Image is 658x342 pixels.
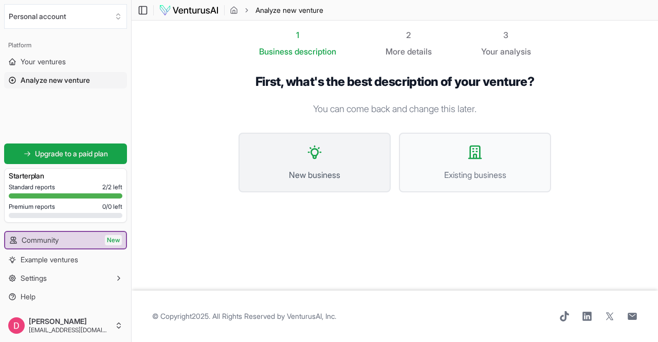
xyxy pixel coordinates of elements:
[9,171,122,181] h3: Starter plan
[255,5,323,15] span: Analyze new venture
[481,45,498,58] span: Your
[4,289,127,305] a: Help
[159,4,219,16] img: logo
[4,313,127,338] button: [PERSON_NAME][EMAIL_ADDRESS][DOMAIN_NAME]
[386,45,405,58] span: More
[21,255,78,265] span: Example ventures
[102,183,122,191] span: 2 / 2 left
[21,75,90,85] span: Analyze new venture
[21,292,35,302] span: Help
[399,133,551,192] button: Existing business
[9,183,55,191] span: Standard reports
[259,29,336,41] div: 1
[21,273,47,283] span: Settings
[4,270,127,286] button: Settings
[29,326,111,334] span: [EMAIL_ADDRESS][DOMAIN_NAME]
[500,46,531,57] span: analysis
[22,235,59,245] span: Community
[35,149,108,159] span: Upgrade to a paid plan
[4,143,127,164] a: Upgrade to a paid plan
[4,4,127,29] button: Select an organization
[102,203,122,211] span: 0 / 0 left
[230,5,323,15] nav: breadcrumb
[386,29,432,41] div: 2
[239,102,551,116] p: You can come back and change this later.
[250,169,379,181] span: New business
[152,311,336,321] span: © Copyright 2025 . All Rights Reserved by .
[105,235,122,245] span: New
[4,37,127,53] div: Platform
[287,312,335,320] a: VenturusAI, Inc
[239,133,391,192] button: New business
[295,46,336,57] span: description
[9,203,55,211] span: Premium reports
[481,29,531,41] div: 3
[4,53,127,70] a: Your ventures
[239,74,551,89] h1: First, what's the best description of your venture?
[407,46,432,57] span: details
[8,317,25,334] img: ACg8ocIB4QSOHyIHqKPmY1W6-gdArXMmL4B3WHBPcWHCarupqyRIxg=s96-c
[29,317,111,326] span: [PERSON_NAME]
[4,72,127,88] a: Analyze new venture
[410,169,540,181] span: Existing business
[5,232,126,248] a: CommunityNew
[259,45,293,58] span: Business
[21,57,66,67] span: Your ventures
[4,251,127,268] a: Example ventures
